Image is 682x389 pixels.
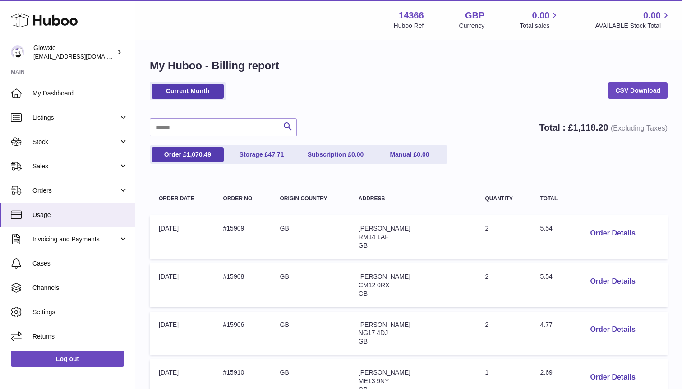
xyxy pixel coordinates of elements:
[540,273,552,280] span: 5.54
[300,147,372,162] a: Subscription £0.00
[359,377,389,384] span: ME13 9NY
[271,187,350,211] th: Origin Country
[417,151,429,158] span: 0.00
[359,321,410,328] span: [PERSON_NAME]
[150,187,214,211] th: Order Date
[531,187,574,211] th: Total
[32,138,119,146] span: Stock
[359,290,368,297] span: GB
[583,368,642,387] button: Order Details
[152,147,224,162] a: Order £1,070.49
[214,263,271,307] td: #15908
[150,263,214,307] td: [DATE]
[476,263,531,307] td: 2
[540,225,552,232] span: 5.54
[350,187,476,211] th: Address
[520,9,560,30] a: 0.00 Total sales
[465,9,484,22] strong: GBP
[373,147,446,162] a: Manual £0.00
[32,308,128,317] span: Settings
[532,9,550,22] span: 0.00
[573,122,608,132] span: 1,118.20
[476,312,531,355] td: 2
[11,45,24,59] img: suraj@glowxie.com
[226,147,298,162] a: Storage £47.71
[608,82,668,99] a: CSV Download
[152,84,224,99] a: Current Month
[150,215,214,259] td: [DATE]
[539,122,668,132] strong: Total : £
[268,151,284,158] span: 47.71
[32,284,128,292] span: Channels
[359,281,389,289] span: CM12 0RX
[32,113,119,122] span: Listings
[150,59,668,73] h1: My Huboo - Billing report
[150,312,214,355] td: [DATE]
[32,235,119,244] span: Invoicing and Payments
[32,186,119,195] span: Orders
[520,22,560,30] span: Total sales
[271,263,350,307] td: GB
[583,272,642,291] button: Order Details
[351,151,364,158] span: 0.00
[359,225,410,232] span: [PERSON_NAME]
[32,332,128,341] span: Returns
[611,124,668,132] span: (Excluding Taxes)
[271,215,350,259] td: GB
[595,9,671,30] a: 0.00 AVAILABLE Stock Total
[33,53,133,60] span: [EMAIL_ADDRESS][DOMAIN_NAME]
[583,321,642,339] button: Order Details
[33,44,115,61] div: Glowxie
[32,89,128,98] span: My Dashboard
[32,259,128,268] span: Cases
[11,351,124,367] a: Log out
[359,329,388,336] span: NG17 4DJ
[32,162,119,171] span: Sales
[359,242,368,249] span: GB
[476,187,531,211] th: Quantity
[476,215,531,259] td: 2
[459,22,485,30] div: Currency
[359,233,389,240] span: RM14 1AF
[540,321,552,328] span: 4.77
[214,215,271,259] td: #15909
[32,211,128,219] span: Usage
[595,22,671,30] span: AVAILABLE Stock Total
[540,369,552,376] span: 2.69
[359,369,410,376] span: [PERSON_NAME]
[359,273,410,280] span: [PERSON_NAME]
[214,187,271,211] th: Order no
[399,9,424,22] strong: 14366
[643,9,661,22] span: 0.00
[187,151,212,158] span: 1,070.49
[394,22,424,30] div: Huboo Ref
[271,312,350,355] td: GB
[359,338,368,345] span: GB
[583,224,642,243] button: Order Details
[214,312,271,355] td: #15906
